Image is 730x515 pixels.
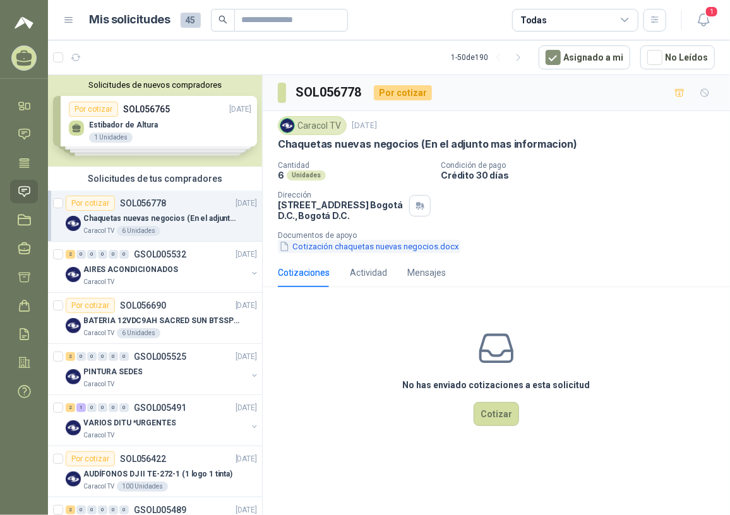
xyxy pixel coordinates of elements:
p: [DATE] [236,453,257,465]
p: Caracol TV [83,328,114,338]
div: 0 [109,250,118,259]
div: 6 Unidades [117,328,160,338]
p: VARIOS DITU *URGENTES [83,417,176,429]
div: 0 [87,250,97,259]
span: 45 [181,13,201,28]
img: Company Logo [66,216,81,231]
a: 2 0 0 0 0 0 GSOL005532[DATE] Company LogoAIRES ACONDICIONADOSCaracol TV [66,247,260,287]
p: Chaquetas nuevas negocios (En el adjunto mas informacion) [278,138,577,151]
div: 0 [98,403,107,412]
div: 0 [119,352,129,361]
p: SOL056422 [120,454,166,463]
h1: Mis solicitudes [90,11,171,29]
p: [DATE] [236,198,257,210]
div: 0 [87,352,97,361]
p: PINTURA SEDES [83,366,142,378]
div: Por cotizar [66,196,115,211]
div: 1 - 50 de 190 [451,47,529,68]
span: search [218,15,227,24]
img: Logo peakr [15,15,33,30]
div: 0 [76,352,86,361]
button: Solicitudes de nuevos compradores [53,80,257,90]
img: Company Logo [66,369,81,384]
div: 0 [98,506,107,514]
div: Caracol TV [278,116,347,135]
div: 0 [109,352,118,361]
p: [DATE] [236,249,257,261]
img: Company Logo [66,267,81,282]
p: Documentos de apoyo [278,231,725,240]
div: 6 Unidades [117,226,160,236]
p: GSOL005525 [134,352,186,361]
a: 2 1 0 0 0 0 GSOL005491[DATE] Company LogoVARIOS DITU *URGENTESCaracol TV [66,400,260,441]
a: 2 0 0 0 0 0 GSOL005525[DATE] Company LogoPINTURA SEDESCaracol TV [66,349,260,389]
p: [DATE] [352,120,377,132]
div: 0 [119,403,129,412]
a: Por cotizarSOL056778[DATE] Company LogoChaquetas nuevas negocios (En el adjunto mas informacion)C... [48,191,262,242]
p: 6 [278,170,284,181]
p: [DATE] [236,351,257,363]
div: Solicitudes de tus compradores [48,167,262,191]
div: Por cotizar [374,85,432,100]
div: 0 [109,506,118,514]
p: GSOL005489 [134,506,186,514]
p: Cantidad [278,161,431,170]
button: 1 [692,9,715,32]
div: Cotizaciones [278,266,330,280]
img: Company Logo [66,318,81,333]
p: GSOL005532 [134,250,186,259]
p: GSOL005491 [134,403,186,412]
div: 2 [66,506,75,514]
p: [DATE] [236,402,257,414]
div: Por cotizar [66,451,115,466]
div: Actividad [350,266,387,280]
div: Mensajes [407,266,446,280]
h3: SOL056778 [296,83,364,102]
div: 0 [109,403,118,412]
div: 0 [76,506,86,514]
p: [STREET_ADDRESS] Bogotá D.C. , Bogotá D.C. [278,199,404,221]
img: Company Logo [280,119,294,133]
div: 0 [87,403,97,412]
p: SOL056690 [120,301,166,310]
p: Caracol TV [83,277,114,287]
div: 100 Unidades [117,482,168,492]
p: Dirección [278,191,404,199]
div: 2 [66,250,75,259]
div: 2 [66,352,75,361]
button: No Leídos [640,45,715,69]
p: Chaquetas nuevas negocios (En el adjunto mas informacion) [83,213,241,225]
div: 0 [119,250,129,259]
p: [DATE] [236,300,257,312]
img: Company Logo [66,420,81,435]
a: Por cotizarSOL056422[DATE] Company LogoAUDÍFONOS DJ II TE-272-1 (1 logo 1 tinta)Caracol TV100 Uni... [48,446,262,497]
div: Unidades [287,170,326,181]
div: Solicitudes de nuevos compradoresPor cotizarSOL056765[DATE] Estibador de Altura1 UnidadesPor coti... [48,75,262,167]
button: Cotizar [474,402,519,426]
button: Asignado a mi [539,45,630,69]
p: Caracol TV [83,482,114,492]
a: Por cotizarSOL056690[DATE] Company LogoBATERIA 12VDC9AH SACRED SUN BTSSP12-9HRCaracol TV6 Unidades [48,293,262,344]
div: 0 [98,250,107,259]
h3: No has enviado cotizaciones a esta solicitud [403,378,590,392]
p: AUDÍFONOS DJ II TE-272-1 (1 logo 1 tinta) [83,468,232,480]
p: Caracol TV [83,379,114,389]
span: 1 [705,6,719,18]
div: 0 [98,352,107,361]
img: Company Logo [66,471,81,487]
div: 0 [76,250,86,259]
button: Cotización chaquetas nuevas negocios.docx [278,240,460,253]
p: BATERIA 12VDC9AH SACRED SUN BTSSP12-9HR [83,315,241,327]
p: Caracol TV [83,430,114,441]
div: Por cotizar [66,298,115,313]
div: Todas [520,13,547,27]
p: AIRES ACONDICIONADOS [83,264,178,276]
div: 0 [87,506,97,514]
div: 0 [119,506,129,514]
div: 1 [76,403,86,412]
p: SOL056778 [120,199,166,208]
p: Crédito 30 días [441,170,725,181]
div: 2 [66,403,75,412]
p: Caracol TV [83,226,114,236]
p: Condición de pago [441,161,725,170]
